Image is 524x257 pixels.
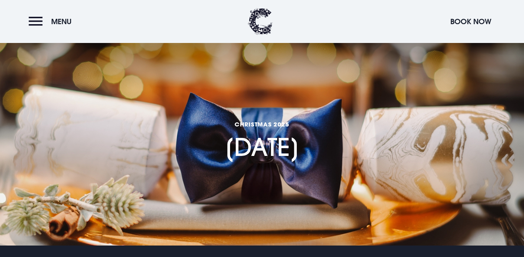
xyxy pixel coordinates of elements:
h1: [DATE] [224,88,300,162]
span: Menu [51,17,72,26]
button: Menu [29,13,76,30]
span: CHRISTMAS 2025 [224,120,300,128]
img: Clandeboye Lodge [248,8,273,35]
button: Book Now [446,13,495,30]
